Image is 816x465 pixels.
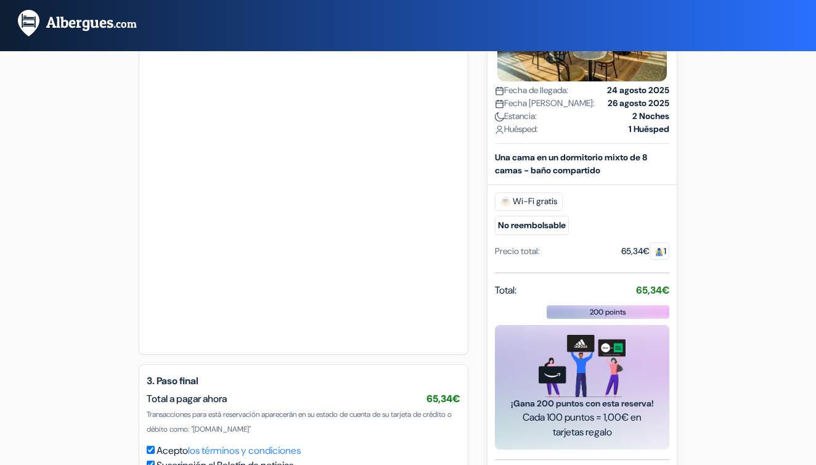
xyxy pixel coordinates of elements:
h5: 3. Paso final [147,375,460,387]
img: guest.svg [655,247,664,257]
span: 1 [650,242,669,260]
span: Total a pagar ahora [147,392,227,405]
img: calendar.svg [495,86,504,96]
a: los términos y condiciones [188,444,301,457]
strong: 26 agosto 2025 [608,97,669,110]
label: Acepto [157,443,301,458]
div: 65,34€ [621,245,669,258]
small: No reembolsable [495,216,569,235]
img: Albergues.com [15,8,152,38]
img: calendar.svg [495,99,504,109]
strong: 24 agosto 2025 [607,84,669,97]
span: Fecha [PERSON_NAME]: [495,97,595,110]
span: Fecha de llegada: [495,84,568,97]
strong: 2 Noches [632,110,669,123]
strong: 65,34€ [636,284,669,297]
span: 65,34€ [426,392,460,405]
span: Huésped: [495,123,538,136]
img: free_wifi.svg [500,197,510,207]
img: user_icon.svg [495,125,504,134]
b: Una cama en un dormitorio mixto de 8 camas - baño compartido [495,152,647,176]
img: moon.svg [495,112,504,121]
span: Estancia: [495,110,537,123]
span: Total: [495,283,516,298]
strong: 1 Huésped [629,123,669,136]
span: ¡Gana 200 puntos con esta reserva! [510,397,655,410]
div: Precio total: [495,245,540,258]
span: 200 points [590,307,626,318]
span: Cada 100 puntos = 1,00€ en tarjetas regalo [510,410,655,440]
span: Transacciones para está reservación aparecerán en su estado de cuenta de su tarjeta de crédito o ... [147,409,452,434]
img: gift_card_hero_new.png [539,335,626,397]
span: Wi-Fi gratis [495,192,563,211]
